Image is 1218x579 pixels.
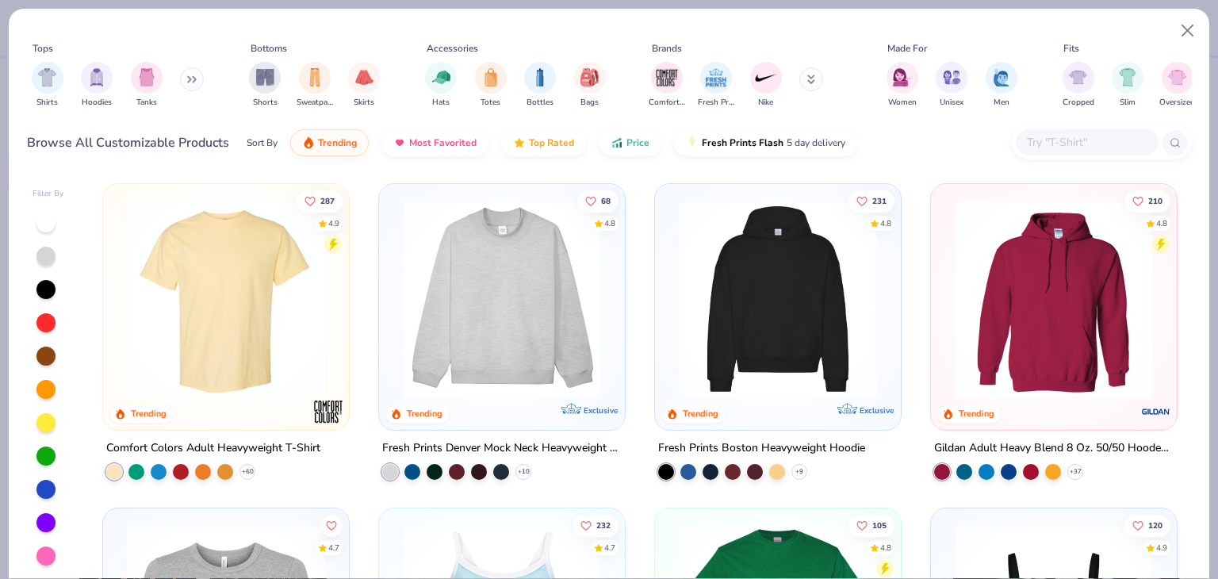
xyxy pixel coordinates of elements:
[986,62,1017,109] button: filter button
[348,62,380,109] div: filter for Skirts
[1112,62,1143,109] button: filter button
[524,62,556,109] div: filter for Bottles
[348,62,380,109] button: filter button
[860,405,894,416] span: Exclusive
[1119,68,1136,86] img: Slim Image
[119,200,333,398] img: 029b8af0-80e6-406f-9fdc-fdf898547912
[409,136,477,149] span: Most Favorited
[1069,467,1081,477] span: + 37
[481,97,500,109] span: Totes
[994,97,1009,109] span: Men
[381,129,488,156] button: Most Favorited
[36,97,58,109] span: Shirts
[138,68,155,86] img: Tanks Image
[329,542,340,554] div: 4.7
[1159,62,1195,109] button: filter button
[940,97,963,109] span: Unisex
[649,62,685,109] div: filter for Comfort Colors
[247,136,278,150] div: Sort By
[1173,16,1203,46] button: Close
[671,200,885,398] img: 91acfc32-fd48-4d6b-bdad-a4c1a30ac3fc
[577,190,619,212] button: Like
[297,97,333,109] span: Sweatpants
[318,136,357,149] span: Trending
[249,62,281,109] div: filter for Shorts
[136,97,157,109] span: Tanks
[880,217,891,229] div: 4.8
[290,129,369,156] button: Trending
[1139,396,1171,428] img: Gildan logo
[943,68,961,86] img: Unisex Image
[787,134,845,152] span: 5 day delivery
[513,136,526,149] img: TopRated.gif
[1159,97,1195,109] span: Oversized
[872,197,887,205] span: 231
[475,62,507,109] button: filter button
[1168,68,1186,86] img: Oversized Image
[251,41,287,56] div: Bottoms
[354,97,374,109] span: Skirts
[88,68,105,86] img: Hoodies Image
[626,136,649,149] span: Price
[758,97,773,109] span: Nike
[880,542,891,554] div: 4.8
[425,62,457,109] div: filter for Hats
[1112,62,1143,109] div: filter for Slim
[27,133,229,152] div: Browse All Customizable Products
[604,217,615,229] div: 4.8
[872,521,887,529] span: 105
[531,68,549,86] img: Bottles Image
[297,62,333,109] div: filter for Sweatpants
[934,439,1174,458] div: Gildan Adult Heavy Blend 8 Oz. 50/50 Hooded Sweatshirt
[242,467,254,477] span: + 60
[887,62,918,109] button: filter button
[297,62,333,109] button: filter button
[1156,217,1167,229] div: 4.8
[599,129,661,156] button: Price
[321,197,335,205] span: 287
[524,62,556,109] button: filter button
[82,97,112,109] span: Hoodies
[750,62,782,109] button: filter button
[750,62,782,109] div: filter for Nike
[38,68,56,86] img: Shirts Image
[649,97,685,109] span: Comfort Colors
[1120,97,1136,109] span: Slim
[655,66,679,90] img: Comfort Colors Image
[698,97,734,109] span: Fresh Prints
[848,190,894,212] button: Like
[1025,133,1147,151] input: Try "T-Shirt"
[704,66,728,90] img: Fresh Prints Image
[249,62,281,109] button: filter button
[1148,197,1162,205] span: 210
[482,68,500,86] img: Totes Image
[1063,97,1094,109] span: Cropped
[131,62,163,109] div: filter for Tanks
[432,97,450,109] span: Hats
[518,467,530,477] span: + 10
[887,62,918,109] div: filter for Women
[527,97,553,109] span: Bottles
[81,62,113,109] div: filter for Hoodies
[893,68,911,86] img: Women Image
[795,467,803,477] span: + 9
[702,136,783,149] span: Fresh Prints Flash
[32,62,63,109] div: filter for Shirts
[302,136,315,149] img: trending.gif
[1159,62,1195,109] div: filter for Oversized
[329,217,340,229] div: 4.9
[574,62,606,109] div: filter for Bags
[649,62,685,109] button: filter button
[1063,41,1079,56] div: Fits
[355,68,373,86] img: Skirts Image
[698,62,734,109] button: filter button
[321,514,343,536] button: Like
[947,200,1161,398] img: 01756b78-01f6-4cc6-8d8a-3c30c1a0c8ac
[652,41,682,56] div: Brands
[1124,514,1170,536] button: Like
[1063,62,1094,109] button: filter button
[580,97,599,109] span: Bags
[584,405,618,416] span: Exclusive
[425,62,457,109] button: filter button
[887,41,927,56] div: Made For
